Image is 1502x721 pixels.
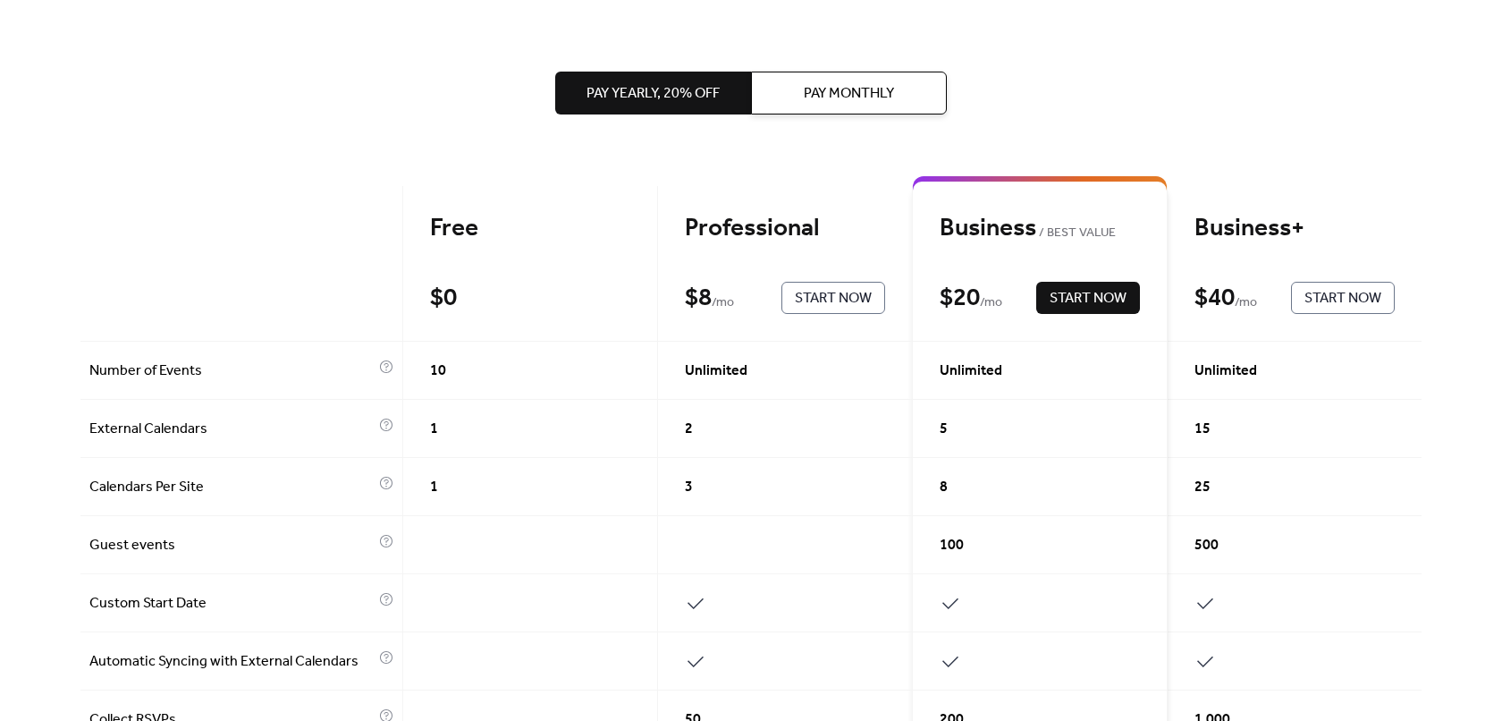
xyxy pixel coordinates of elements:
span: Start Now [1050,288,1126,310]
span: Number of Events [89,360,375,382]
button: Start Now [781,282,885,314]
span: 15 [1194,419,1211,440]
div: $ 0 [430,283,457,314]
span: 500 [1194,535,1219,556]
button: Pay Yearly, 20% off [555,72,751,115]
button: Pay Monthly [751,72,947,115]
span: Unlimited [940,360,1002,382]
span: 1 [430,477,438,498]
div: Professional [685,213,885,244]
span: Unlimited [685,360,747,382]
span: Unlimited [1194,360,1257,382]
div: $ 20 [940,283,980,314]
button: Start Now [1291,282,1395,314]
span: Pay Yearly, 20% off [586,83,720,105]
div: Free [430,213,630,244]
span: 100 [940,535,964,556]
span: External Calendars [89,419,375,440]
span: 25 [1194,477,1211,498]
span: 8 [940,477,948,498]
div: $ 40 [1194,283,1235,314]
span: BEST VALUE [1036,223,1116,244]
div: Business+ [1194,213,1395,244]
button: Start Now [1036,282,1140,314]
span: 5 [940,419,948,440]
div: $ 8 [685,283,712,314]
span: 10 [430,360,446,382]
span: / mo [980,293,1002,314]
span: 3 [685,477,693,498]
span: Calendars Per Site [89,477,375,498]
span: 2 [685,419,693,440]
span: Automatic Syncing with External Calendars [89,651,375,673]
div: Business [940,213,1140,244]
span: Guest events [89,535,375,556]
span: 1 [430,419,438,440]
span: Start Now [795,288,872,310]
span: / mo [712,293,734,314]
span: Pay Monthly [804,83,894,105]
span: Start Now [1304,288,1381,310]
span: / mo [1235,293,1257,314]
span: Custom Start Date [89,593,375,615]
